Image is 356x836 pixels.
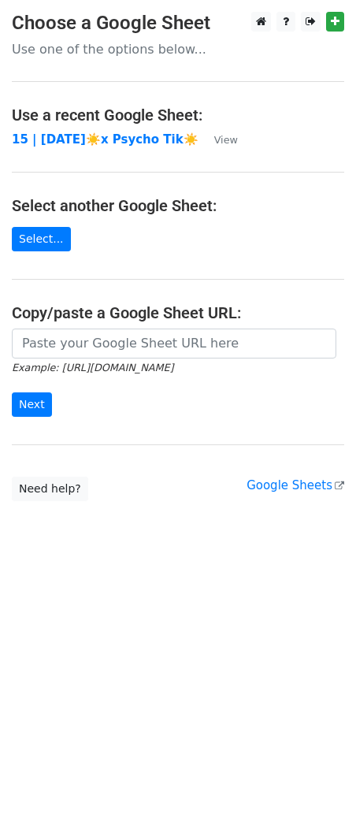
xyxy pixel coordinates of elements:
[12,196,344,215] h4: Select another Google Sheet:
[198,132,238,147] a: View
[214,134,238,146] small: View
[12,392,52,417] input: Next
[12,362,173,373] small: Example: [URL][DOMAIN_NAME]
[12,303,344,322] h4: Copy/paste a Google Sheet URL:
[12,477,88,501] a: Need help?
[247,478,344,492] a: Google Sheets
[12,41,344,58] p: Use one of the options below...
[12,132,198,147] a: 15 | [DATE]☀️x Psycho Tik☀️
[12,12,344,35] h3: Choose a Google Sheet
[12,106,344,124] h4: Use a recent Google Sheet:
[12,227,71,251] a: Select...
[12,329,336,359] input: Paste your Google Sheet URL here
